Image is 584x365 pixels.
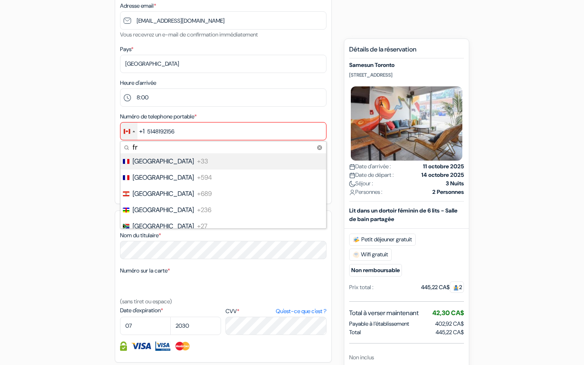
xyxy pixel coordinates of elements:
ul: List of countries [120,153,326,228]
div: +1 [139,127,144,136]
div: Non inclus [349,353,464,362]
strong: 3 Nuits [446,179,464,188]
span: +27 [197,221,207,231]
span: Date de départ : [349,171,394,179]
label: Numéro sur la carte [120,266,170,275]
small: Vous recevrez un e-mail de confirmation immédiatement [120,31,258,38]
button: Clear search [315,143,324,152]
span: [GEOGRAPHIC_DATA] [133,221,194,231]
img: calendar.svg [349,164,355,170]
div: Numéro de téléphone invalide [120,140,326,150]
div: Prix total : [349,283,374,292]
span: Payable à l’établissement [349,320,409,328]
strong: 14 octobre 2025 [421,171,464,179]
span: 445,22 CA$ [436,328,464,337]
span: [GEOGRAPHIC_DATA] [133,205,194,215]
span: Séjour : [349,179,373,188]
strong: 2 Personnes [432,188,464,196]
input: Search [120,142,326,153]
label: Date d'expiration [120,306,221,315]
span: +689 [197,189,212,199]
span: Total [349,328,361,337]
button: Change country, selected Canada (+1) [120,122,144,140]
span: Date d'arrivée : [349,162,391,171]
img: guest.svg [453,285,459,291]
span: 402,92 CA$ [435,320,464,327]
img: free_wifi.svg [353,251,359,258]
span: [GEOGRAPHIC_DATA] [133,189,194,199]
span: Total à verser maintenant [349,308,419,318]
label: Pays [120,45,133,54]
span: 2 [450,281,464,293]
label: Heure d'arrivée [120,79,156,87]
h5: Samesun Toronto [349,62,464,69]
span: +33 [197,157,208,166]
span: +594 [197,173,212,182]
small: Non remboursable [349,264,402,277]
p: [STREET_ADDRESS] [349,72,464,78]
span: [GEOGRAPHIC_DATA] [133,173,194,182]
span: 42,30 CA$ [432,309,464,317]
img: Visa Electron [155,341,170,351]
img: moon.svg [349,181,355,187]
input: Entrer adresse e-mail [120,11,326,30]
span: Personnes : [349,188,382,196]
label: CVV [225,307,326,316]
img: Visa [131,341,151,351]
img: Master Card [174,341,191,351]
label: Adresse email [120,2,156,10]
span: +236 [197,205,211,215]
img: user_icon.svg [349,189,355,195]
label: Nom du titulaire [120,231,161,240]
img: Information de carte de crédit entièrement encryptée et sécurisée [120,341,127,351]
b: Lit dans un dortoir féminin de 6 lits - Salle de bain partagée [349,207,457,223]
a: Qu'est-ce que c'est ? [276,307,326,316]
img: free_breakfast.svg [353,236,360,243]
span: [GEOGRAPHIC_DATA] [133,157,194,166]
small: (sans tiret ou espace) [120,298,172,305]
img: calendar.svg [349,172,355,178]
span: Wifi gratuit [349,249,392,261]
h5: Détails de la réservation [349,45,464,58]
div: 445,22 CA$ [421,283,464,292]
label: Numéro de telephone portable [120,112,197,121]
span: Petit déjeuner gratuit [349,234,416,246]
strong: 11 octobre 2025 [423,162,464,171]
